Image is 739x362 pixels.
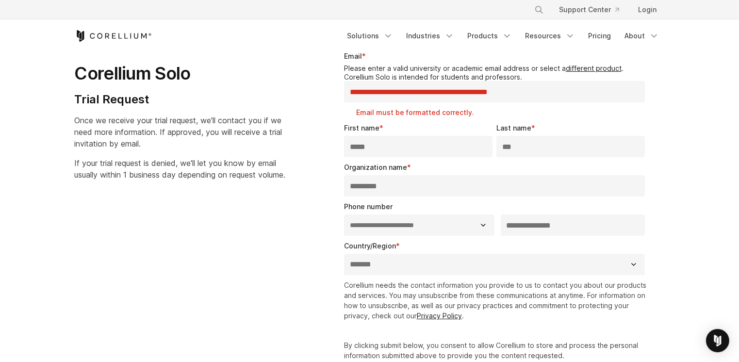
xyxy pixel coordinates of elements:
[619,27,665,45] a: About
[631,1,665,18] a: Login
[566,64,622,72] a: different product
[344,52,362,60] span: Email
[417,312,462,320] a: Privacy Policy
[344,163,407,171] span: Organization name
[523,1,665,18] div: Navigation Menu
[75,30,152,42] a: Corellium Home
[342,27,665,45] div: Navigation Menu
[344,202,393,211] span: Phone number
[462,27,518,45] a: Products
[356,108,649,117] label: Email must be formatted correctly.
[344,340,649,361] p: By clicking submit below, you consent to allow Corellium to store and process the personal inform...
[401,27,460,45] a: Industries
[75,158,286,180] span: If your trial request is denied, we'll let you know by email usually within 1 business day depend...
[75,115,282,148] span: Once we receive your trial request, we'll contact you if we need more information. If approved, y...
[520,27,581,45] a: Resources
[344,64,649,81] legend: Please enter a valid university or academic email address or select a . Corellium Solo is intende...
[583,27,617,45] a: Pricing
[75,92,286,107] h4: Trial Request
[342,27,399,45] a: Solutions
[344,124,379,132] span: First name
[552,1,627,18] a: Support Center
[75,63,286,84] h1: Corellium Solo
[706,329,729,352] div: Open Intercom Messenger
[530,1,548,18] button: Search
[496,124,531,132] span: Last name
[344,242,396,250] span: Country/Region
[344,280,649,321] p: Corellium needs the contact information you provide to us to contact you about our products and s...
